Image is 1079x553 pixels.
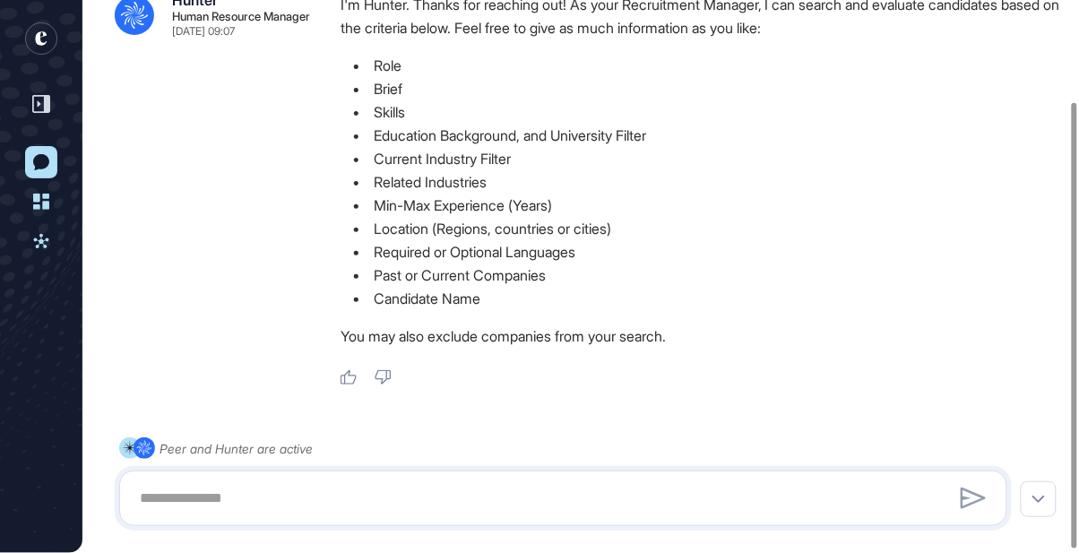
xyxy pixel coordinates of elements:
li: Min-Max Experience (Years) [341,194,1061,217]
li: Education Background, and University Filter [341,124,1061,147]
li: Location (Regions, countries or cities) [341,217,1061,240]
li: Role [341,54,1061,77]
li: Candidate Name [341,287,1061,310]
li: Required or Optional Languages [341,240,1061,264]
li: Skills [341,100,1061,124]
li: Brief [341,77,1061,100]
div: entrapeer-logo [25,22,57,55]
p: You may also exclude companies from your search. [341,324,1061,348]
div: [DATE] 09:07 [172,26,235,37]
li: Related Industries [341,170,1061,194]
li: Past or Current Companies [341,264,1061,287]
div: Human Resource Manager [172,11,310,22]
li: Current Industry Filter [341,147,1061,170]
div: Peer and Hunter are active [160,437,313,460]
